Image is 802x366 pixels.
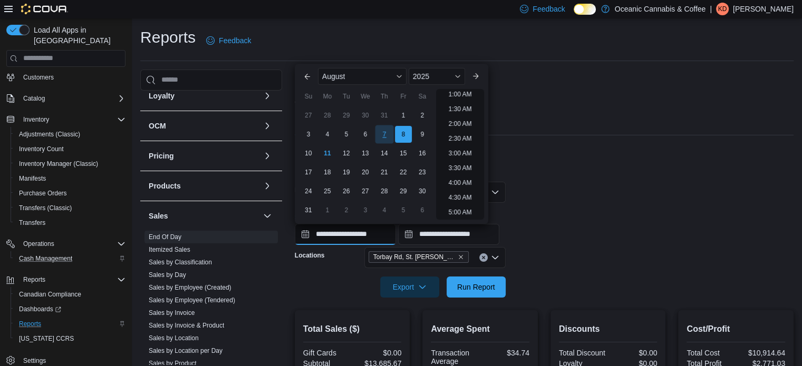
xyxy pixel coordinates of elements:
[354,349,401,357] div: $0.00
[533,4,565,14] span: Feedback
[19,92,125,105] span: Catalog
[300,164,317,181] div: day-17
[23,275,45,284] span: Reports
[149,233,181,241] a: End Of Day
[409,68,465,85] div: Button. Open the year selector. 2025 is currently selected.
[338,164,355,181] div: day-19
[395,164,412,181] div: day-22
[11,171,130,186] button: Manifests
[11,201,130,215] button: Transfers (Classic)
[444,88,476,101] li: 1:00 AM
[295,251,325,260] label: Locations
[149,91,175,101] h3: Loyalty
[436,89,484,220] ul: Time
[444,162,476,174] li: 3:30 AM
[357,183,374,200] div: day-27
[149,245,190,254] span: Itemized Sales
[380,276,439,298] button: Export
[2,70,130,85] button: Customers
[376,145,393,162] div: day-14
[19,204,72,212] span: Transfers (Classic)
[444,103,476,115] li: 1:30 AM
[149,334,199,342] span: Sales by Location
[149,321,224,330] span: Sales by Invoice & Product
[458,254,464,260] button: Remove Torbay Rd, St. John's - Oceanic Releaf from selection in this group
[457,282,495,292] span: Run Report
[479,253,488,262] button: Clear input
[23,94,45,103] span: Catalog
[19,334,74,343] span: [US_STATE] CCRS
[395,126,412,143] div: day-8
[261,150,274,162] button: Pricing
[338,88,355,105] div: Tu
[23,240,54,248] span: Operations
[149,91,259,101] button: Loyalty
[376,164,393,181] div: day-21
[149,258,212,266] span: Sales by Classification
[140,27,196,48] h1: Reports
[395,183,412,200] div: day-29
[319,164,336,181] div: day-18
[357,107,374,124] div: day-30
[319,88,336,105] div: Mo
[444,147,476,160] li: 3:00 AM
[15,202,76,214] a: Transfers (Classic)
[149,233,181,241] span: End Of Day
[444,132,476,145] li: 2:30 AM
[319,202,336,219] div: day-1
[2,236,130,251] button: Operations
[15,172,50,185] a: Manifests
[19,113,125,126] span: Inventory
[414,126,431,143] div: day-9
[149,284,231,291] a: Sales by Employee (Created)
[23,73,54,82] span: Customers
[149,211,259,221] button: Sales
[15,303,125,315] span: Dashboards
[15,252,76,265] a: Cash Management
[219,35,251,46] span: Feedback
[299,68,316,85] button: Previous Month
[15,143,125,155] span: Inventory Count
[15,157,125,170] span: Inventory Manager (Classic)
[11,287,130,302] button: Canadian Compliance
[299,106,432,220] div: August, 2025
[444,176,476,189] li: 4:00 AM
[300,145,317,162] div: day-10
[319,107,336,124] div: day-28
[30,25,125,46] span: Load All Apps in [GEOGRAPHIC_DATA]
[149,151,259,161] button: Pricing
[444,206,476,219] li: 5:00 AM
[23,115,49,124] span: Inventory
[149,121,166,131] h3: OCM
[149,296,235,304] span: Sales by Employee (Tendered)
[11,302,130,316] a: Dashboards
[395,145,412,162] div: day-15
[15,288,85,301] a: Canadian Compliance
[11,156,130,171] button: Inventory Manager (Classic)
[19,71,58,84] a: Customers
[357,126,374,143] div: day-6
[19,219,45,227] span: Transfers
[687,349,733,357] div: Total Cost
[15,187,71,200] a: Purchase Orders
[373,252,456,262] span: Torbay Rd, St. [PERSON_NAME]'s - Oceanic Releaf
[15,332,125,345] span: Washington CCRS
[414,202,431,219] div: day-6
[149,309,195,317] span: Sales by Invoice
[15,318,125,330] span: Reports
[11,331,130,346] button: [US_STATE] CCRS
[19,320,41,328] span: Reports
[395,88,412,105] div: Fr
[491,253,499,262] button: Open list of options
[300,107,317,124] div: day-27
[19,238,59,250] button: Operations
[300,126,317,143] div: day-3
[149,322,224,329] a: Sales by Invoice & Product
[414,88,431,105] div: Sa
[149,347,223,354] a: Sales by Location per Day
[303,349,350,357] div: Gift Cards
[15,187,125,200] span: Purchase Orders
[261,210,274,222] button: Sales
[11,142,130,156] button: Inventory Count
